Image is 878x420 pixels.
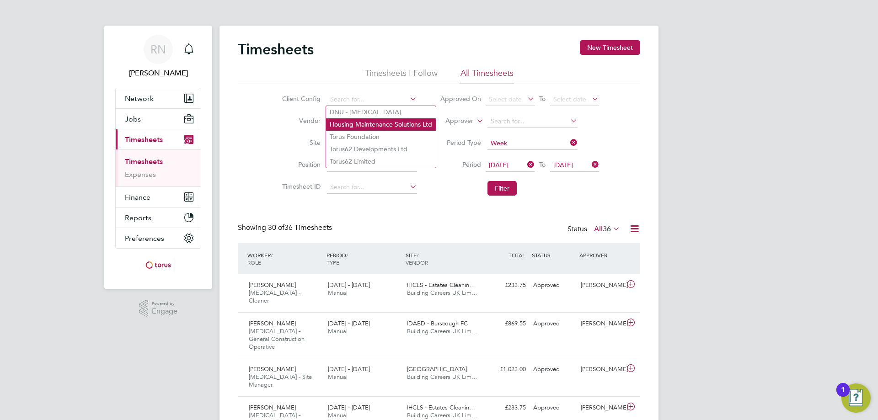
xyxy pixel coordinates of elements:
li: All Timesheets [460,68,514,84]
label: Position [279,160,321,169]
label: Client Config [279,95,321,103]
span: ROLE [247,259,261,266]
span: Building Careers UK Lim… [407,289,477,297]
span: Select date [553,95,586,103]
a: RN[PERSON_NAME] [115,35,201,79]
span: Timesheets [125,135,163,144]
input: Search for... [487,115,578,128]
span: [PERSON_NAME] [249,319,296,327]
div: Approved [530,278,577,293]
div: £1,023.00 [482,362,530,377]
span: To [536,93,548,105]
a: Powered byEngage [139,300,178,317]
li: Timesheets I Follow [365,68,438,84]
span: RN [150,43,166,55]
span: Jobs [125,115,141,123]
div: [PERSON_NAME] [577,278,625,293]
a: Expenses [125,170,156,179]
h2: Timesheets [238,40,314,58]
span: Building Careers UK Lim… [407,373,477,381]
div: Approved [530,316,577,331]
div: Approved [530,400,577,415]
label: Timesheet ID [279,182,321,191]
div: Timesheets [116,149,201,186]
li: DNU - [MEDICAL_DATA] [326,106,436,118]
button: Open Resource Center, 1 new notification [841,383,871,413]
div: Status [567,223,622,236]
li: Housing Maintenance Solutions Ltd [326,118,436,131]
span: 30 of [268,223,284,232]
span: Reports [125,213,151,222]
span: [PERSON_NAME] [249,281,296,289]
span: IHCLS - Estates Cleanin… [407,281,475,289]
span: Manual [328,327,348,335]
div: £233.75 [482,278,530,293]
span: [DATE] [553,161,573,169]
div: APPROVER [577,247,625,263]
span: IHCLS - Estates Cleanin… [407,404,475,411]
label: Vendor [279,117,321,125]
span: [DATE] - [DATE] [328,404,370,411]
div: SITE [403,247,482,271]
button: Reports [116,207,201,228]
label: All [594,224,620,234]
span: Network [125,94,154,103]
span: [DATE] - [DATE] [328,281,370,289]
input: Search for... [327,181,417,194]
span: VENDOR [406,259,428,266]
span: TOTAL [509,251,525,259]
span: / [346,251,348,259]
button: New Timesheet [580,40,640,55]
a: Go to home page [115,258,201,272]
li: Torus62 Limited [326,155,436,168]
div: £869.55 [482,316,530,331]
span: [MEDICAL_DATA] - Cleaner [249,289,300,304]
label: Approver [432,117,473,126]
div: [PERSON_NAME] [577,362,625,377]
span: [MEDICAL_DATA] - General Construction Operative [249,327,305,351]
span: / [271,251,273,259]
span: Select date [489,95,522,103]
button: Filter [487,181,517,196]
button: Timesheets [116,129,201,149]
span: Manual [328,373,348,381]
div: WORKER [245,247,324,271]
span: / [417,251,418,259]
button: Preferences [116,228,201,248]
span: [PERSON_NAME] [249,404,296,411]
span: IDABD - Burscough FC [407,319,468,327]
div: [PERSON_NAME] [577,316,625,331]
span: Building Careers UK Lim… [407,411,477,419]
span: 36 Timesheets [268,223,332,232]
span: Powered by [152,300,177,308]
span: Preferences [125,234,164,243]
span: [DATE] - [DATE] [328,319,370,327]
span: To [536,159,548,170]
span: [DATE] - [DATE] [328,365,370,373]
span: TYPE [327,259,339,266]
button: Jobs [116,109,201,129]
div: £233.75 [482,400,530,415]
span: Engage [152,308,177,315]
li: Torus62 Developments Ltd [326,143,436,155]
nav: Main navigation [104,26,212,289]
span: Ruth Nicholas [115,68,201,79]
button: Network [116,88,201,108]
label: Approved On [440,95,481,103]
a: Timesheets [125,157,163,166]
input: Search for... [327,93,417,106]
span: Manual [328,289,348,297]
label: Site [279,138,321,147]
div: [PERSON_NAME] [577,400,625,415]
span: Building Careers UK Lim… [407,327,477,335]
li: Torus Foundation [326,131,436,143]
span: [MEDICAL_DATA] - Site Manager [249,373,312,388]
img: torus-logo-retina.png [142,258,174,272]
button: Finance [116,187,201,207]
div: STATUS [530,247,577,263]
div: Showing [238,223,334,233]
div: 1 [841,390,845,402]
span: [PERSON_NAME] [249,365,296,373]
span: [DATE] [489,161,509,169]
span: 36 [603,224,611,234]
